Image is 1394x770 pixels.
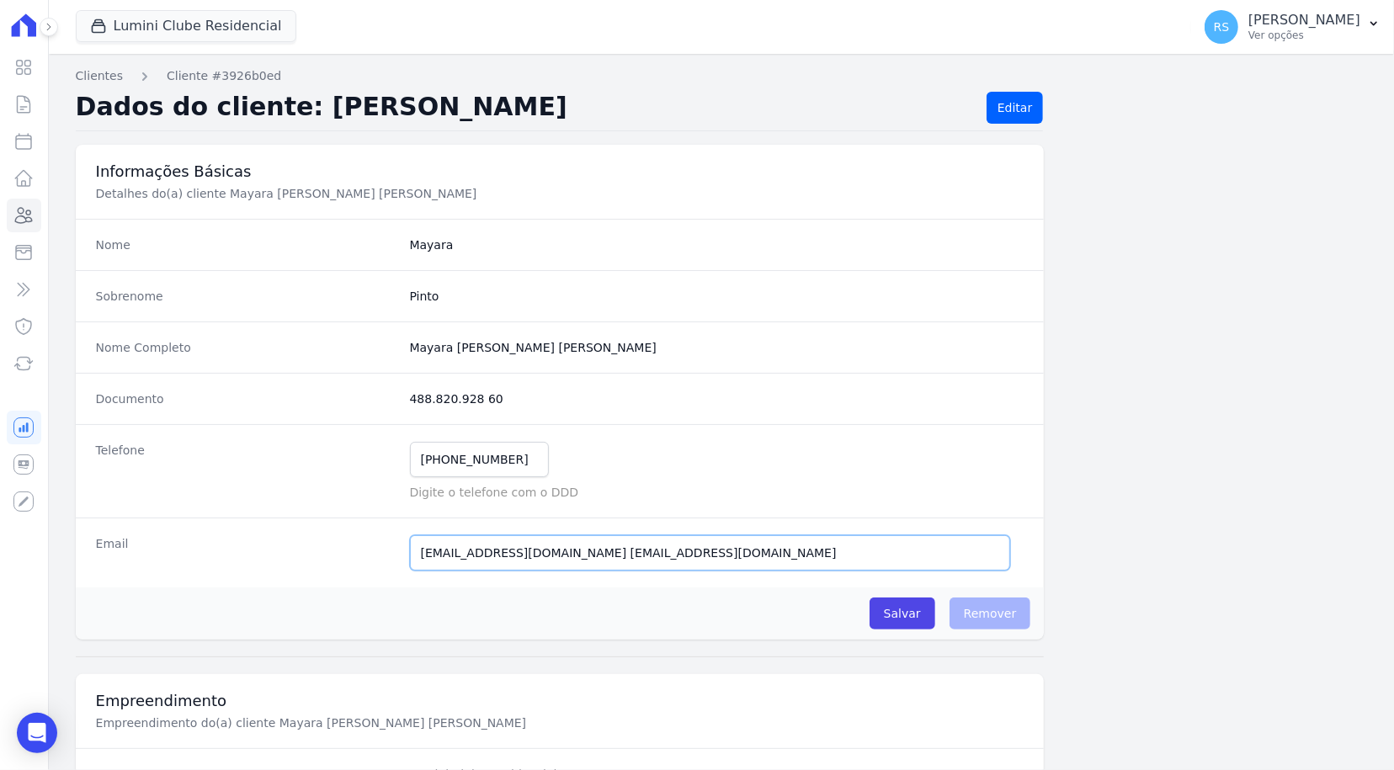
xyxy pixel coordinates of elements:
h3: Informações Básicas [96,162,1024,182]
h3: Empreendimento [96,691,1024,711]
dt: Nome [96,236,396,253]
p: Empreendimento do(a) cliente Mayara [PERSON_NAME] [PERSON_NAME] [96,714,662,731]
p: Digite o telefone com o DDD [410,484,1024,501]
dd: Mayara [PERSON_NAME] [PERSON_NAME] [410,339,1024,356]
div: Open Intercom Messenger [17,713,57,753]
dd: Pinto [410,288,1024,305]
dd: Mayara [410,236,1024,253]
input: Salvar [870,597,935,629]
dt: Sobrenome [96,288,396,305]
dt: Nome Completo [96,339,396,356]
a: Clientes [76,67,123,85]
p: Detalhes do(a) cliente Mayara [PERSON_NAME] [PERSON_NAME] [96,185,662,202]
span: RS [1214,21,1230,33]
a: Cliente #3926b0ed [167,67,281,85]
p: [PERSON_NAME] [1248,12,1360,29]
span: Remover [950,597,1031,629]
a: Editar [987,92,1043,124]
p: Ver opções [1248,29,1360,42]
nav: Breadcrumb [76,67,1367,85]
dd: 488.820.928 60 [410,390,1024,407]
h2: Dados do cliente: [PERSON_NAME] [76,92,973,124]
button: RS [PERSON_NAME] Ver opções [1191,3,1394,50]
dt: Email [96,535,396,571]
button: Lumini Clube Residencial [76,10,296,42]
dt: Documento [96,390,396,407]
dt: Telefone [96,442,396,501]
